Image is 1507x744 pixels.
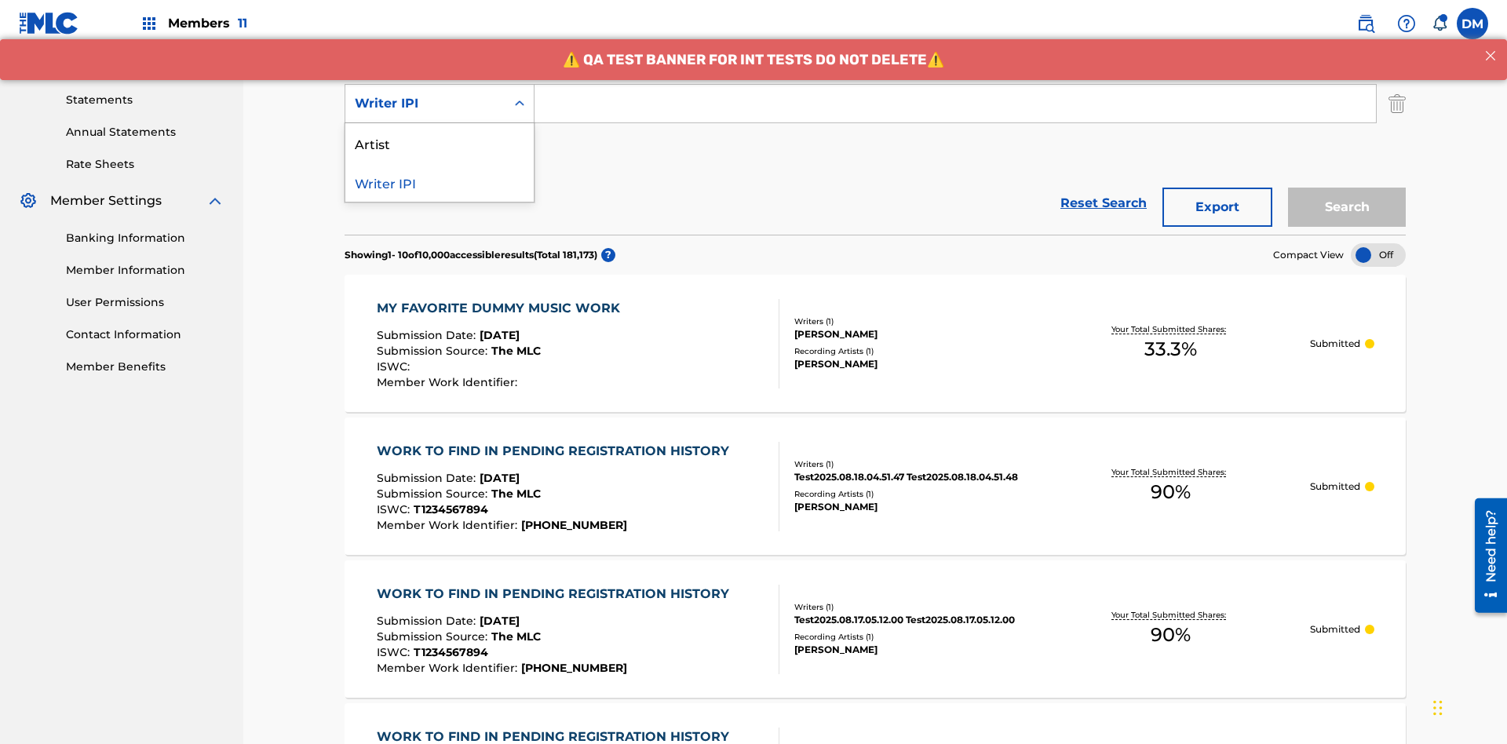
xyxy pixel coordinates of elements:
a: Member Benefits [66,359,224,375]
div: Artist [345,123,534,162]
span: T1234567894 [414,645,488,659]
p: Submitted [1310,337,1360,351]
span: [DATE] [480,614,520,628]
span: ⚠️ QA TEST BANNER FOR INT TESTS DO NOT DELETE⚠️ [563,12,944,29]
span: The MLC [491,344,541,358]
span: Member Work Identifier : [377,661,521,675]
span: T1234567894 [414,502,488,516]
span: Members [168,14,247,32]
div: Writers ( 1 ) [794,601,1031,613]
div: Writer IPI [345,162,534,202]
p: Your Total Submitted Shares: [1111,609,1230,621]
span: Submission Date : [377,471,480,485]
img: Delete Criterion [1388,84,1406,123]
a: Contact Information [66,326,224,343]
div: [PERSON_NAME] [794,357,1031,371]
span: Submission Date : [377,328,480,342]
span: Compact View [1273,248,1344,262]
a: Member Information [66,262,224,279]
div: [PERSON_NAME] [794,327,1031,341]
a: WORK TO FIND IN PENDING REGISTRATION HISTORYSubmission Date:[DATE]Submission Source:The MLCISWC:T... [345,418,1406,555]
p: Your Total Submitted Shares: [1111,466,1230,478]
iframe: Resource Center [1463,492,1507,621]
a: Statements [66,92,224,108]
span: ? [601,248,615,262]
a: Banking Information [66,230,224,246]
div: Writer IPI [355,94,496,113]
span: Submission Source : [377,487,491,501]
span: [DATE] [480,471,520,485]
span: [PHONE_NUMBER] [521,518,627,532]
p: Submitted [1310,622,1360,636]
span: ISWC : [377,502,414,516]
a: Reset Search [1053,186,1155,221]
div: Notifications [1432,16,1447,31]
a: User Permissions [66,294,224,311]
div: Writers ( 1 ) [794,315,1031,327]
img: Top Rightsholders [140,14,159,33]
img: MLC Logo [19,12,79,35]
span: The MLC [491,629,541,644]
span: 33.3 % [1144,335,1197,363]
a: MY FAVORITE DUMMY MUSIC WORKSubmission Date:[DATE]Submission Source:The MLCISWC:Member Work Ident... [345,275,1406,412]
span: ISWC : [377,645,414,659]
a: WORK TO FIND IN PENDING REGISTRATION HISTORYSubmission Date:[DATE]Submission Source:The MLCISWC:T... [345,560,1406,698]
div: Test2025.08.17.05.12.00 Test2025.08.17.05.12.00 [794,613,1031,627]
div: Recording Artists ( 1 ) [794,488,1031,500]
div: User Menu [1457,8,1488,39]
span: Member Settings [50,191,162,210]
div: Recording Artists ( 1 ) [794,631,1031,643]
div: Recording Artists ( 1 ) [794,345,1031,357]
span: The MLC [491,487,541,501]
img: expand [206,191,224,210]
div: MY FAVORITE DUMMY MUSIC WORK [377,299,628,318]
a: Public Search [1350,8,1381,39]
button: Export [1162,188,1272,227]
a: Annual Statements [66,124,224,140]
p: Your Total Submitted Shares: [1111,323,1230,335]
div: WORK TO FIND IN PENDING REGISTRATION HISTORY [377,442,737,461]
img: search [1356,14,1375,33]
div: [PERSON_NAME] [794,500,1031,514]
iframe: Chat Widget [1429,669,1507,744]
span: Submission Source : [377,629,491,644]
img: help [1397,14,1416,33]
div: [PERSON_NAME] [794,643,1031,657]
span: Submission Date : [377,614,480,628]
span: [DATE] [480,328,520,342]
div: Writers ( 1 ) [794,458,1031,470]
span: 11 [238,16,247,31]
div: WORK TO FIND IN PENDING REGISTRATION HISTORY [377,585,737,604]
a: Rate Sheets [66,156,224,173]
img: Member Settings [19,191,38,210]
span: [PHONE_NUMBER] [521,661,627,675]
span: Member Work Identifier : [377,375,521,389]
span: 90 % [1151,621,1191,649]
span: 90 % [1151,478,1191,506]
p: Submitted [1310,480,1360,494]
span: Submission Source : [377,344,491,358]
p: Showing 1 - 10 of 10,000 accessible results (Total 181,173 ) [345,248,597,262]
div: Help [1391,8,1422,39]
div: Test2025.08.18.04.51.47 Test2025.08.18.04.51.48 [794,470,1031,484]
span: Member Work Identifier : [377,518,521,532]
span: ISWC : [377,359,414,374]
div: Drag [1433,684,1443,731]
